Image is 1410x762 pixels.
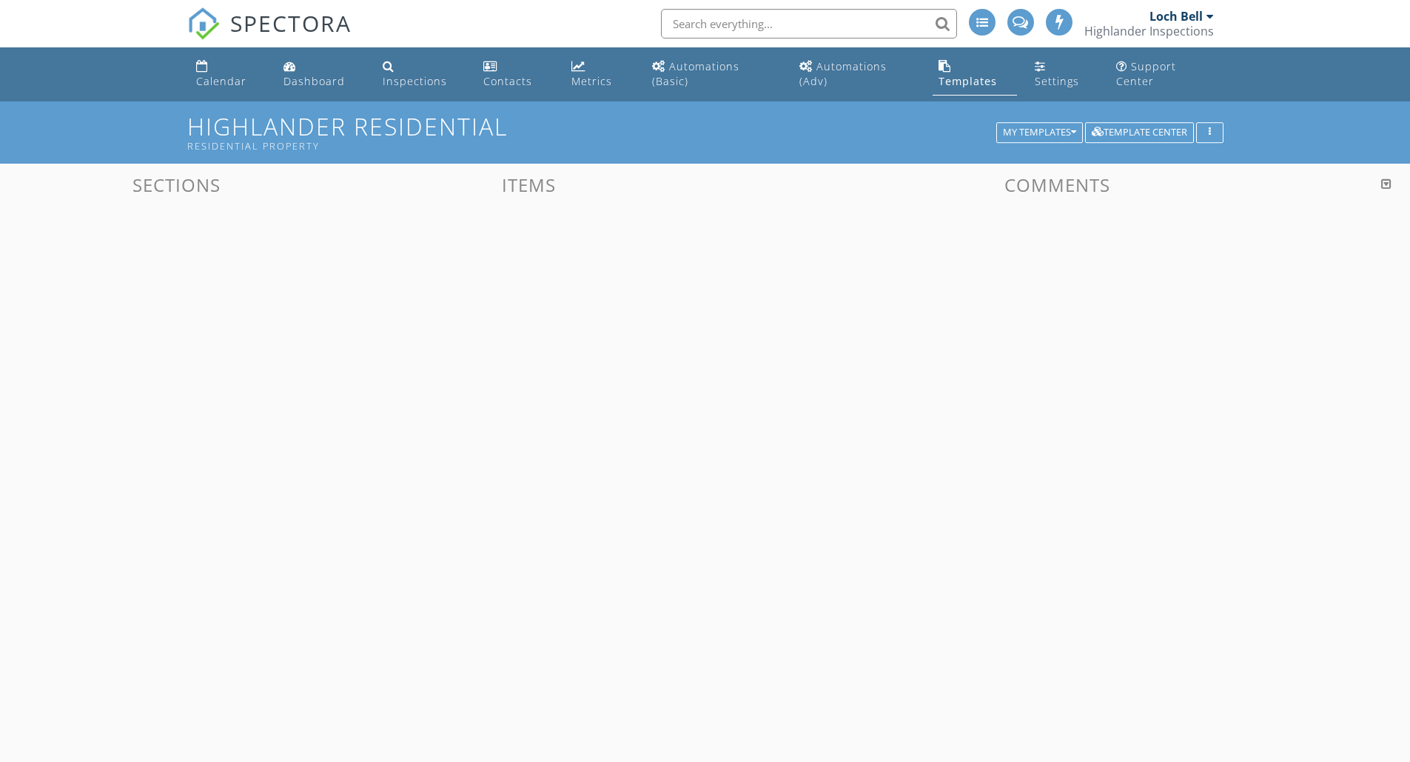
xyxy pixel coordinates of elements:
[565,53,634,96] a: Metrics
[1003,127,1076,138] div: My Templates
[652,59,739,88] div: Automations (Basic)
[1085,124,1194,138] a: Template Center
[187,140,1001,152] div: Residential Property
[1085,122,1194,143] button: Template Center
[187,113,1223,151] h1: Highlander Residential
[996,122,1083,143] button: My Templates
[661,9,957,39] input: Search everything...
[230,7,352,39] span: SPECTORA
[793,53,921,96] a: Automations (Advanced)
[1110,53,1221,96] a: Support Center
[1029,53,1098,96] a: Settings
[1116,59,1176,88] div: Support Center
[933,53,1017,96] a: Templates
[799,59,887,88] div: Automations (Adv)
[196,74,246,88] div: Calendar
[352,175,705,195] h3: Items
[377,53,466,96] a: Inspections
[1084,24,1214,39] div: Highlander Inspections
[1149,9,1203,24] div: Loch Bell
[187,20,352,51] a: SPECTORA
[939,74,997,88] div: Templates
[714,175,1402,195] h3: Comments
[278,53,365,96] a: Dashboard
[571,74,612,88] div: Metrics
[1035,74,1079,88] div: Settings
[283,74,345,88] div: Dashboard
[1092,127,1187,138] div: Template Center
[383,74,447,88] div: Inspections
[187,7,220,40] img: The Best Home Inspection Software - Spectora
[483,74,532,88] div: Contacts
[477,53,554,96] a: Contacts
[190,53,266,96] a: Calendar
[646,53,782,96] a: Automations (Basic)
